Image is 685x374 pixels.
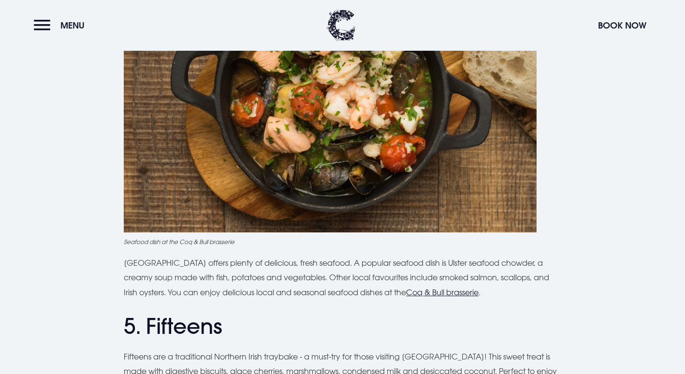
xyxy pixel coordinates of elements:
[34,15,89,36] button: Menu
[327,10,356,41] img: Clandeboye Lodge
[124,314,561,339] h2: 5. Fifteens
[60,20,85,31] span: Menu
[124,237,561,246] figcaption: Seafood dish at the Coq & Bull brasserie
[124,256,561,300] p: [GEOGRAPHIC_DATA] offers plenty of delicious, fresh seafood. A popular seafood dish is Ulster sea...
[406,288,479,297] a: Coq & Bull brasserie
[593,15,651,36] button: Book Now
